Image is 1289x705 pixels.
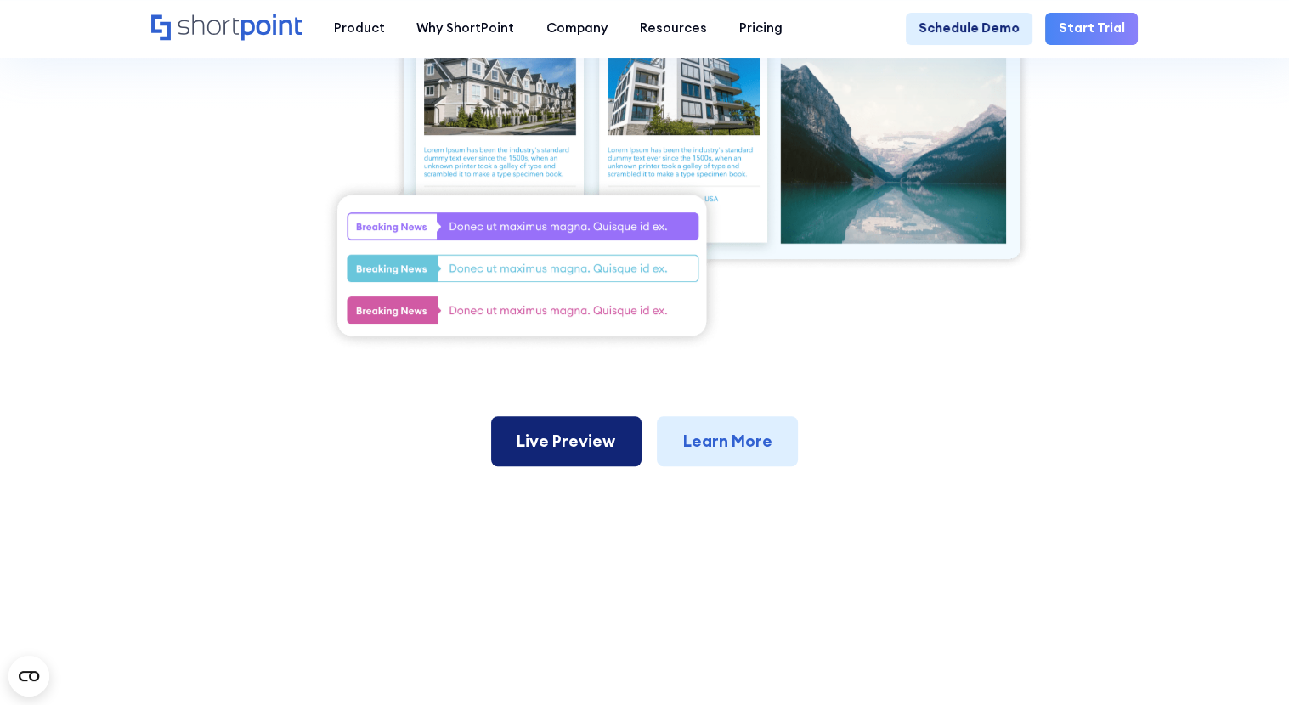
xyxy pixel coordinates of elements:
[530,13,624,45] a: Company
[318,13,401,45] a: Product
[723,13,799,45] a: Pricing
[640,19,707,38] div: Resources
[624,13,723,45] a: Resources
[657,416,798,466] a: Learn More
[334,19,385,38] div: Product
[8,656,49,697] button: Open CMP widget
[151,14,301,42] a: Home
[1045,13,1137,45] a: Start Trial
[416,19,514,38] div: Why ShortPoint
[984,509,1289,705] iframe: Chat Widget
[906,13,1032,45] a: Schedule Demo
[400,13,530,45] a: Why ShortPoint
[491,416,642,466] a: Live Preview
[739,19,783,38] div: Pricing
[546,19,608,38] div: Company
